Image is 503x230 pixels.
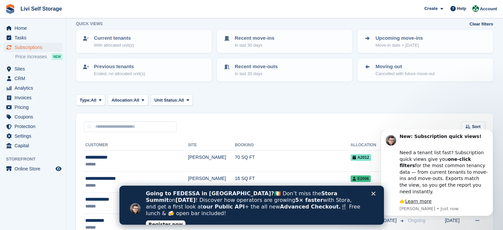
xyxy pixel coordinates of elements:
[351,154,371,161] span: A2012
[179,97,184,104] span: All
[94,34,134,42] p: Current tenants
[235,171,351,193] td: 16 SQ FT
[29,76,117,82] p: Message from Steven, sent Just now
[15,53,63,60] a: Price increases NEW
[218,30,352,52] a: Recent move-ins In last 30 days
[154,97,179,104] span: Unit Status:
[29,69,117,75] div: 👉
[111,97,134,104] span: Allocation:
[408,218,425,223] span: Ongoing
[3,74,63,83] a: menu
[15,93,54,102] span: Invoices
[375,34,423,42] p: Upcoming move-ins
[77,30,211,52] a: Current tenants With allocated unit(s)
[15,103,54,112] span: Pricing
[15,141,54,150] span: Capital
[188,151,235,172] td: [PERSON_NAME]
[3,122,63,131] a: menu
[29,13,117,65] div: Need a tenant list fast? Subscription quick views give you for the most common tenancy data — fro...
[235,63,278,70] p: Recent move-outs
[15,74,54,83] span: CRM
[52,53,63,60] div: NEW
[77,59,211,81] a: Previous tenants Ended, no allocated unit(s)
[3,131,63,141] a: menu
[94,63,145,70] p: Previous tenants
[108,95,148,106] button: Allocation: All
[3,64,63,73] a: menu
[351,140,382,151] th: Allocation
[218,59,352,81] a: Recent move-outs In last 30 days
[235,151,351,172] td: 70 SQ FT
[3,83,63,93] a: menu
[235,42,274,49] p: In last 30 days
[3,33,63,42] a: menu
[119,186,384,225] iframe: Intercom live chat banner
[55,165,63,173] a: Preview store
[424,5,438,12] span: Create
[94,70,145,77] p: Ended, no allocated unit(s)
[252,6,259,10] div: Close
[358,59,492,81] a: Moving out Cancelled with future move-out
[15,83,54,93] span: Analytics
[3,43,63,52] a: menu
[3,93,63,102] a: menu
[91,97,97,104] span: All
[472,123,481,130] span: Sort
[76,95,105,106] button: Type: All
[358,30,492,52] a: Upcoming move-ins Move-in date > [DATE]
[29,4,110,9] b: New: Subscription quick views!
[15,131,54,141] span: Settings
[29,4,117,75] div: Message content
[15,164,54,173] span: Online Store
[375,70,435,77] p: Cancelled with future move-out
[3,103,63,112] a: menu
[34,69,61,74] a: Learn more
[5,4,15,14] img: stora-icon-8386f47178a22dfd0bd8f6a31ec36ba5ce8667c1dd55bd0f319d3a0aa187defe.svg
[3,23,63,33] a: menu
[84,140,188,151] th: Customer
[472,5,479,12] img: Accounts
[134,97,139,104] span: All
[235,34,274,42] p: Recent move-ins
[371,130,503,220] iframe: Intercom notifications message
[375,42,423,49] p: Move-in date > [DATE]
[351,175,371,182] span: E2006
[457,5,466,12] span: Help
[15,43,54,52] span: Subscriptions
[94,42,134,49] p: With allocated unit(s)
[15,5,25,16] img: Profile image for Steven
[15,122,54,131] span: Protection
[382,217,398,224] span: [DATE]
[76,21,103,27] h6: Quick views
[151,95,193,106] button: Unit Status: All
[26,35,66,43] a: Register now
[15,23,54,33] span: Home
[15,64,54,73] span: Sites
[188,140,235,151] th: Site
[15,54,47,60] span: Price increases
[3,164,63,173] a: menu
[375,63,435,70] p: Moving out
[480,6,497,12] span: Account
[15,33,54,42] span: Tasks
[6,156,66,162] span: Storefront
[80,97,91,104] span: Type:
[188,171,235,193] td: [PERSON_NAME]
[469,21,493,27] a: Clear filters
[3,112,63,121] a: menu
[15,112,54,121] span: Coupons
[235,70,278,77] p: In last 30 days
[235,140,351,151] th: Booking
[18,3,64,14] a: Livi Self Storage
[3,141,63,150] a: menu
